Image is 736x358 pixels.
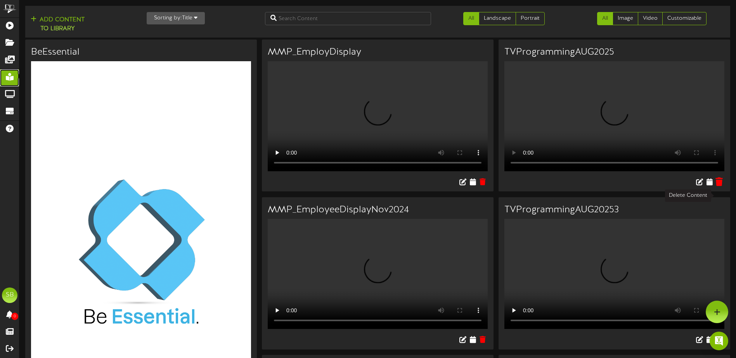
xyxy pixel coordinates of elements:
[504,61,724,171] video: Your browser does not support HTML5 video.
[28,15,87,34] button: Add Contentto Library
[504,219,724,329] video: Your browser does not support HTML5 video.
[268,47,488,57] h3: MMP_EmployDisplay
[31,47,251,57] h3: BeEssential
[463,12,479,25] a: All
[504,205,724,215] h3: TVProgrammingAUG20253
[479,12,516,25] a: Landscape
[265,12,431,25] input: Search Content
[597,12,613,25] a: All
[2,287,17,303] div: SB
[613,12,638,25] a: Image
[710,332,728,350] div: Open Intercom Messenger
[147,12,205,24] button: Sorting by:Title
[11,313,18,320] span: 0
[516,12,545,25] a: Portrait
[268,219,488,329] video: Your browser does not support HTML5 video.
[268,205,488,215] h3: MMP_EmployeeDisplayNov2024
[268,61,488,171] video: Your browser does not support HTML5 video.
[638,12,663,25] a: Video
[504,47,724,57] h3: TVProgrammingAUG2025
[662,12,707,25] a: Customizable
